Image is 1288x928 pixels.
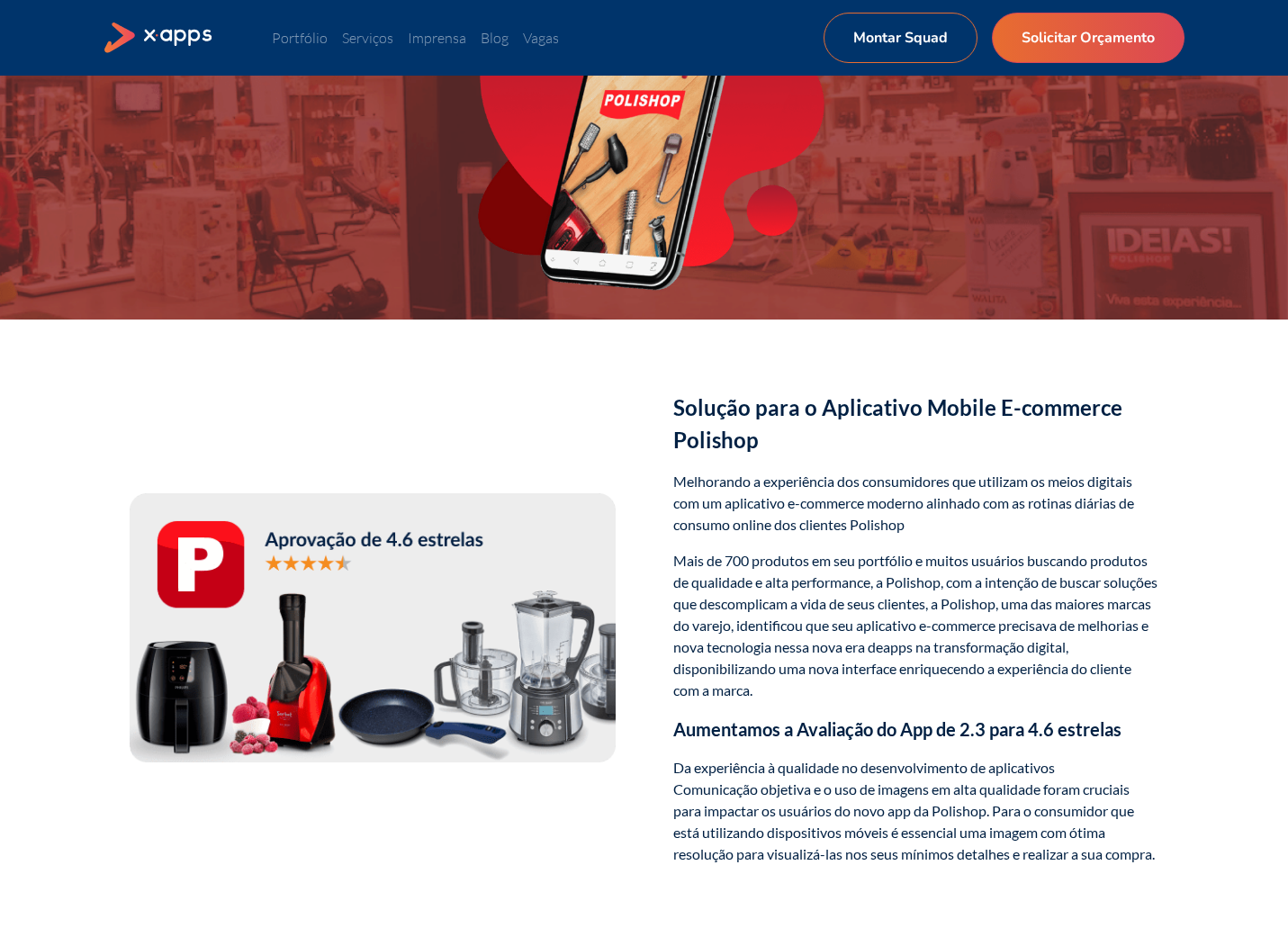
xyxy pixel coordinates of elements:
a: apps na transformação digital [883,638,1066,655]
a: Vagas [523,29,559,47]
a: Portfólio [272,29,328,47]
a: Blog [481,29,509,47]
h2: Solução para o Aplicativo Mobile E-commerce Polishop [673,392,1159,456]
a: Solicitar Orçamento [992,13,1184,63]
p: Melhorando a experiência dos consumidores que utilizam os meios digitais com um aplicativo e-comm... [673,471,1159,536]
h4: Da experiência à qualidade no desenvolvimento de aplicativos [673,757,1159,779]
p: Mais de 700 produtos em seu portfólio e muitos usuários buscando produtos de qualidade e alta per... [673,550,1159,701]
a: Serviços [342,29,393,47]
h3: Aumentamos a Avaliação do App de 2.3 para 4.6 estrelas [673,716,1159,743]
p: Comunicação objetiva e o uso de imagens em alta qualidade foram cruciais para impactar os usuário... [673,779,1159,865]
a: Imprensa [408,29,466,47]
a: Montar Squad [824,13,977,63]
img: Ícone do aplicativo na App Store com as estrelas de avaliação, acima de alguns itens de cozinha q... [130,493,616,762]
